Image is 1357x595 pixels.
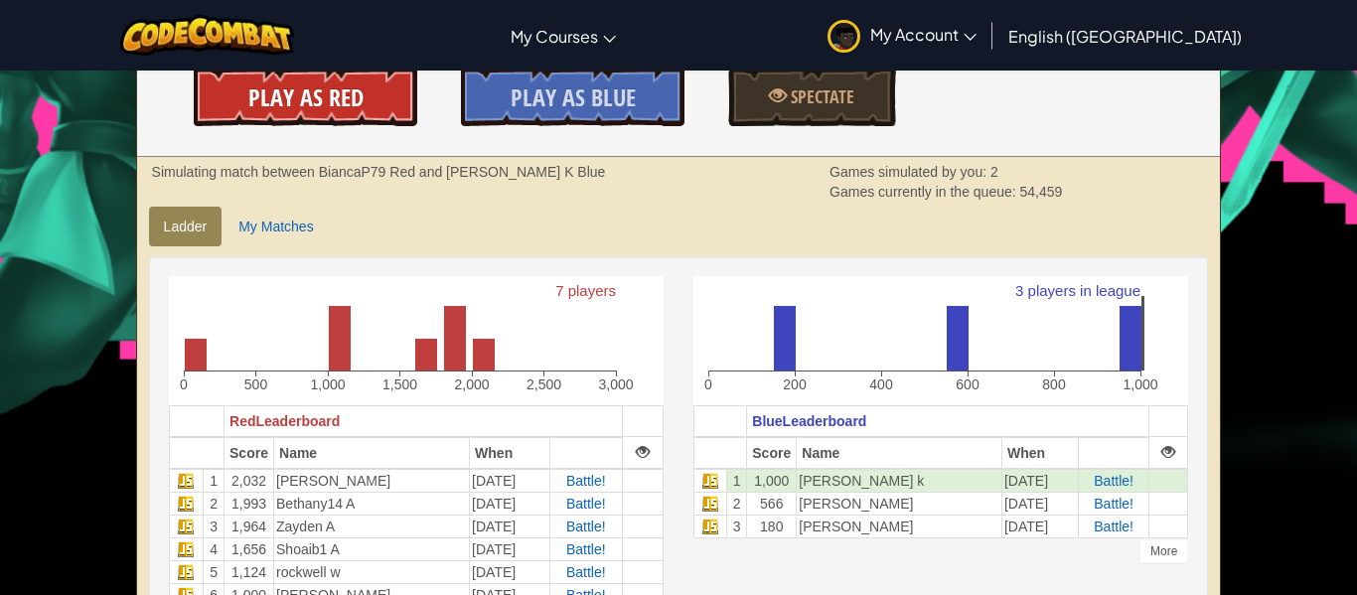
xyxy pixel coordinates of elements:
[787,84,854,109] span: Spectate
[169,469,203,493] td: Javascript
[169,560,203,583] td: Javascript
[566,541,606,557] a: Battle!
[829,164,990,180] span: Games simulated by you:
[454,376,489,392] text: 2,000
[274,437,470,469] th: Name
[728,67,895,126] a: Spectate
[747,492,797,515] td: 566
[470,515,550,537] td: [DATE]
[169,515,203,537] td: Javascript
[470,437,550,469] th: When
[149,207,223,246] a: Ladder
[225,492,274,515] td: 1,993
[310,376,345,392] text: 1,000
[797,492,1002,515] td: [PERSON_NAME]
[1020,184,1063,200] span: 54,459
[204,469,225,493] td: 1
[727,492,747,515] td: 2
[1008,26,1242,47] span: English ([GEOGRAPHIC_DATA])
[274,515,470,537] td: Zayden A
[382,376,417,392] text: 1,500
[1094,496,1133,512] a: Battle!
[783,413,867,429] span: Leaderboard
[1001,492,1078,515] td: [DATE]
[998,9,1252,63] a: English ([GEOGRAPHIC_DATA])
[566,473,606,489] a: Battle!
[870,24,977,45] span: My Account
[1001,469,1078,493] td: [DATE]
[797,469,1002,493] td: [PERSON_NAME] k
[248,81,364,113] span: Play As Red
[828,20,860,53] img: avatar
[1001,515,1078,537] td: [DATE]
[527,376,561,392] text: 2,500
[169,537,203,560] td: Javascript
[511,26,598,47] span: My Courses
[204,515,225,537] td: 3
[1001,437,1078,469] th: When
[180,376,188,392] text: 0
[1042,376,1066,392] text: 800
[704,376,712,392] text: 0
[797,437,1002,469] th: Name
[783,376,807,392] text: 200
[566,519,606,534] a: Battle!
[693,515,726,537] td: Javascript
[956,376,980,392] text: 600
[555,282,616,299] text: 7 players
[566,496,606,512] a: Battle!
[1015,282,1140,299] text: 3 players in league
[470,537,550,560] td: [DATE]
[797,515,1002,537] td: [PERSON_NAME]
[501,9,626,63] a: My Courses
[204,492,225,515] td: 2
[169,492,203,515] td: Javascript
[274,469,470,493] td: [PERSON_NAME]
[255,413,340,429] span: Leaderboard
[229,413,255,429] span: Red
[693,492,726,515] td: Javascript
[727,469,747,493] td: 1
[1139,539,1188,563] div: More
[120,15,294,56] img: CodeCombat logo
[598,376,633,392] text: 3,000
[818,4,986,67] a: My Account
[747,437,797,469] th: Score
[1123,376,1157,392] text: 1,000
[747,469,797,493] td: 1,000
[204,560,225,583] td: 5
[829,184,1019,200] span: Games currently in the queue:
[747,515,797,537] td: 180
[274,560,470,583] td: rockwell w
[693,469,726,493] td: Javascript
[727,515,747,537] td: 3
[274,537,470,560] td: Shoaib1 A
[225,537,274,560] td: 1,656
[274,492,470,515] td: Bethany14 A
[243,376,267,392] text: 500
[470,492,550,515] td: [DATE]
[511,81,636,113] span: Play As Blue
[225,515,274,537] td: 1,964
[869,376,893,392] text: 400
[204,537,225,560] td: 4
[152,164,606,180] strong: Simulating match between BiancaP79 Red and [PERSON_NAME] K Blue
[224,207,328,246] a: My Matches
[566,564,606,580] a: Battle!
[1094,519,1133,534] a: Battle!
[470,560,550,583] td: [DATE]
[990,164,998,180] span: 2
[225,437,274,469] th: Score
[1094,473,1133,489] a: Battle!
[225,469,274,493] td: 2,032
[225,560,274,583] td: 1,124
[752,413,782,429] span: Blue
